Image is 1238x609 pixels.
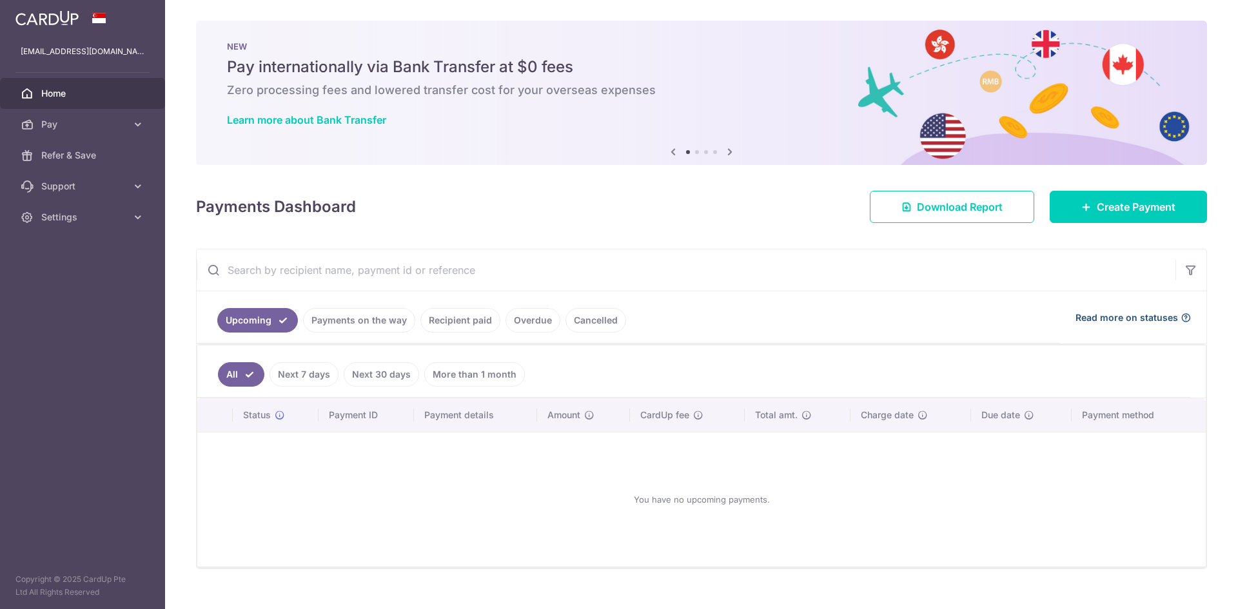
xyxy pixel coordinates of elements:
[213,443,1190,556] div: You have no upcoming payments.
[41,180,126,193] span: Support
[565,308,626,333] a: Cancelled
[41,118,126,131] span: Pay
[41,211,126,224] span: Settings
[755,409,798,421] span: Total amt.
[15,10,79,26] img: CardUp
[227,113,386,126] a: Learn more about Bank Transfer
[41,87,126,100] span: Home
[270,362,339,387] a: Next 7 days
[197,249,1175,291] input: Search by recipient name, payment id or reference
[1072,398,1206,432] th: Payment method
[861,409,914,421] span: Charge date
[303,308,415,333] a: Payments on the way
[243,409,271,421] span: Status
[196,195,356,218] h4: Payments Dashboard
[1076,311,1178,324] span: Read more on statuses
[344,362,419,387] a: Next 30 days
[41,149,126,162] span: Refer & Save
[547,409,580,421] span: Amount
[506,308,560,333] a: Overdue
[420,308,500,333] a: Recipient paid
[29,9,55,21] span: Help
[217,308,298,333] a: Upcoming
[1097,199,1175,215] span: Create Payment
[640,409,689,421] span: CardUp fee
[227,57,1176,77] h5: Pay internationally via Bank Transfer at $0 fees
[1076,311,1191,324] a: Read more on statuses
[981,409,1020,421] span: Due date
[196,21,1207,165] img: Bank transfer banner
[227,82,1176,98] h6: Zero processing fees and lowered transfer cost for your overseas expenses
[424,362,525,387] a: More than 1 month
[917,199,1003,215] span: Download Report
[218,362,264,387] a: All
[1050,191,1207,223] a: Create Payment
[21,45,144,58] p: [EMAIL_ADDRESS][DOMAIN_NAME]
[414,398,538,432] th: Payment details
[227,41,1176,52] p: NEW
[319,398,414,432] th: Payment ID
[870,191,1034,223] a: Download Report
